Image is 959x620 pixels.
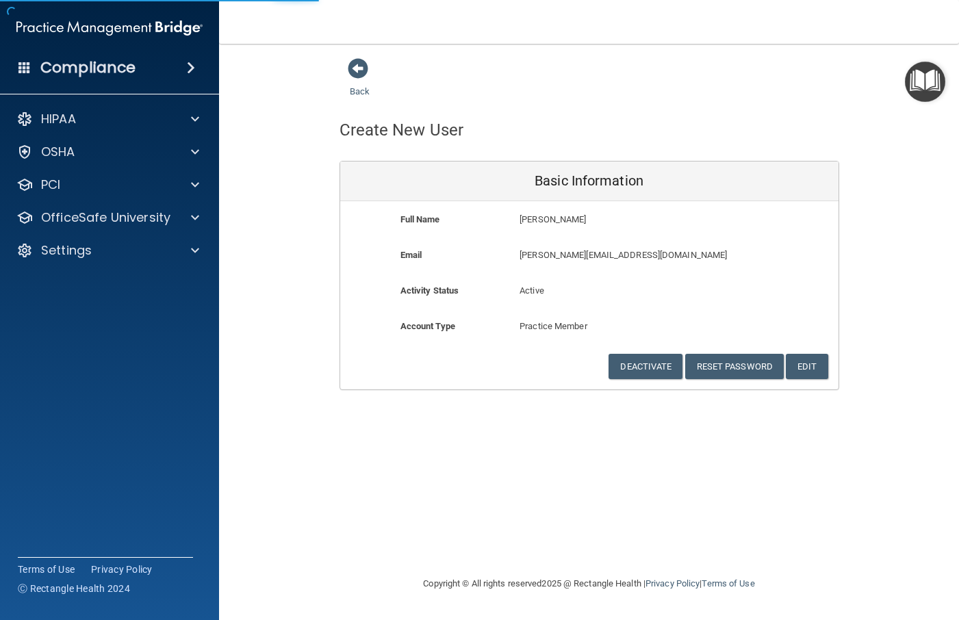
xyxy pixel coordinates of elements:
img: PMB logo [16,14,203,42]
a: OfficeSafe University [16,209,199,226]
p: [PERSON_NAME][EMAIL_ADDRESS][DOMAIN_NAME] [520,247,738,263]
b: Activity Status [400,285,459,296]
a: Terms of Use [18,563,75,576]
b: Email [400,250,422,260]
button: Edit [786,354,828,379]
h4: Compliance [40,58,136,77]
a: Settings [16,242,199,259]
a: HIPAA [16,111,199,127]
button: Reset Password [685,354,784,379]
p: [PERSON_NAME] [520,211,738,228]
p: OfficeSafe University [41,209,170,226]
button: Deactivate [609,354,682,379]
b: Account Type [400,321,455,331]
a: Terms of Use [702,578,754,589]
p: Practice Member [520,318,658,335]
a: PCI [16,177,199,193]
span: Ⓒ Rectangle Health 2024 [18,582,130,595]
a: OSHA [16,144,199,160]
b: Full Name [400,214,440,224]
p: PCI [41,177,60,193]
button: Open Resource Center [905,62,945,102]
p: OSHA [41,144,75,160]
div: Basic Information [340,162,839,201]
p: Active [520,283,658,299]
p: Settings [41,242,92,259]
p: HIPAA [41,111,76,127]
a: Back [350,70,370,96]
a: Privacy Policy [645,578,700,589]
h4: Create New User [340,121,464,139]
div: Copyright © All rights reserved 2025 @ Rectangle Health | | [340,562,839,606]
a: Privacy Policy [91,563,153,576]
